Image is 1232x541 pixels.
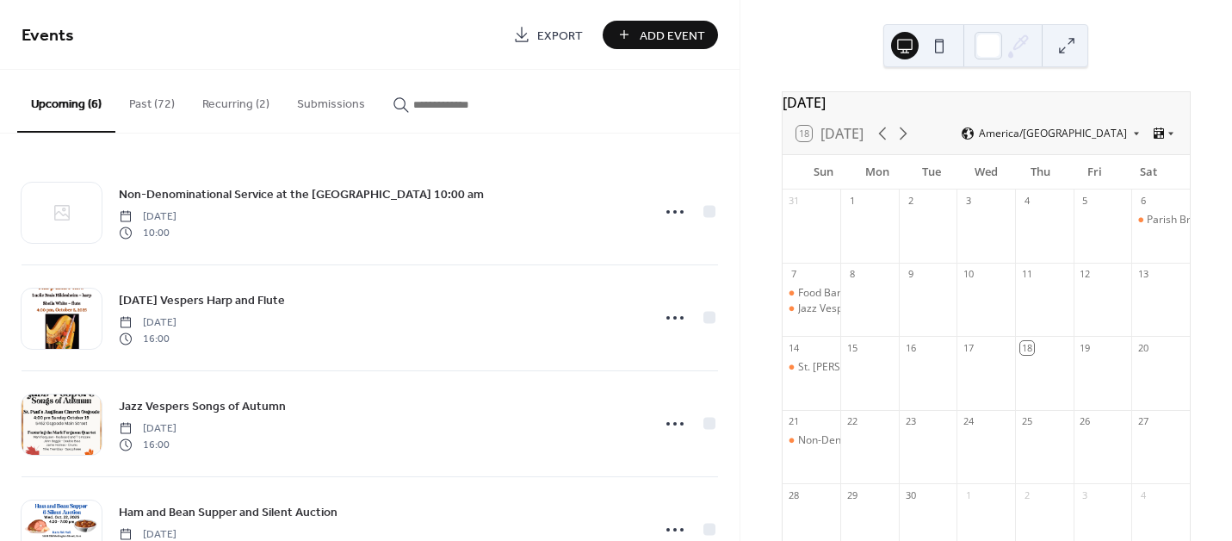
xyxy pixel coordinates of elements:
div: Jazz Vespers Goes to the Movies [783,302,841,316]
div: 31 [788,195,801,208]
div: 25 [1020,415,1033,428]
div: 13 [1136,268,1149,281]
div: Thu [1013,155,1068,190]
div: 1 [845,195,858,208]
span: 16:00 [119,437,176,452]
div: 22 [845,415,858,428]
div: 18 [1020,341,1033,354]
div: 19 [1079,341,1092,354]
div: 4 [1020,195,1033,208]
div: St. [PERSON_NAME]'s Fare Forward into the Fall Season BBQ [798,360,1087,375]
div: 30 [904,488,917,501]
button: Past (72) [115,70,189,131]
div: 2 [904,195,917,208]
div: 20 [1136,341,1149,354]
span: [DATE] [119,209,176,225]
span: [DATE] Vespers Harp and Flute [119,292,285,310]
div: 16 [904,341,917,354]
span: [DATE] [119,315,176,331]
div: Parish Breakfast [1147,213,1226,227]
div: 29 [845,488,858,501]
div: 3 [962,195,975,208]
a: Non-Denominational Service at the [GEOGRAPHIC_DATA] 10:00 am [119,184,484,204]
div: Fri [1068,155,1122,190]
div: Wed [959,155,1013,190]
div: Non-Denominational Service at the [GEOGRAPHIC_DATA] 10:00 am [798,433,1120,448]
button: Upcoming (6) [17,70,115,133]
button: Add Event [603,21,718,49]
div: 5 [1079,195,1092,208]
div: Mon [851,155,905,190]
div: 8 [845,268,858,281]
a: Export [500,21,596,49]
div: Parish Breakfast [1131,213,1190,227]
div: 6 [1136,195,1149,208]
div: 26 [1079,415,1092,428]
div: Tue [905,155,959,190]
div: 7 [788,268,801,281]
a: Ham and Bean Supper and Silent Auction [119,502,337,522]
div: 14 [788,341,801,354]
div: [DATE] [783,92,1190,113]
div: 15 [845,341,858,354]
div: 3 [1079,488,1092,501]
div: 12 [1079,268,1092,281]
div: 4 [1136,488,1149,501]
span: America/[GEOGRAPHIC_DATA] [979,128,1127,139]
span: [DATE] [119,421,176,437]
div: Jazz Vespers Goes to the Movies [798,302,953,316]
div: 10 [962,268,975,281]
div: Food Bank [DATE] [798,286,884,301]
div: Sun [796,155,851,190]
div: 23 [904,415,917,428]
span: Events [22,19,74,53]
div: Food Bank Sunday [783,286,841,301]
span: Export [537,27,583,45]
span: 16:00 [119,331,176,346]
div: 24 [962,415,975,428]
div: 9 [904,268,917,281]
span: Non-Denominational Service at the [GEOGRAPHIC_DATA] 10:00 am [119,186,484,204]
span: Add Event [640,27,705,45]
div: 2 [1020,488,1033,501]
div: 1 [962,488,975,501]
div: 11 [1020,268,1033,281]
span: 10:00 [119,225,176,240]
span: Ham and Bean Supper and Silent Auction [119,504,337,522]
div: 17 [962,341,975,354]
div: 27 [1136,415,1149,428]
a: [DATE] Vespers Harp and Flute [119,290,285,310]
div: Sat [1122,155,1176,190]
div: 28 [788,488,801,501]
div: 21 [788,415,801,428]
button: Submissions [283,70,379,131]
span: Jazz Vespers Songs of Autumn [119,398,286,416]
a: Jazz Vespers Songs of Autumn [119,396,286,416]
div: St. John's Fare Forward into the Fall Season BBQ [783,360,841,375]
button: Recurring (2) [189,70,283,131]
div: Non-Denominational Service at the Richmond Fairgrounds Pavilion 10:00 am [783,433,841,448]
